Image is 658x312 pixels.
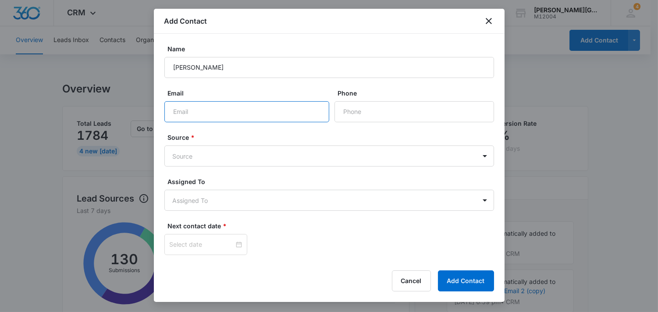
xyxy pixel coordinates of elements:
button: Add Contact [438,270,494,291]
label: Next contact date [168,221,498,230]
label: Source [168,133,498,142]
input: Email [164,101,329,122]
label: Email [168,89,333,98]
label: Phone [338,89,498,98]
button: Cancel [392,270,431,291]
h1: Add Contact [164,16,207,26]
input: Name [164,57,494,78]
input: Phone [334,101,494,122]
input: Select date [170,240,234,249]
label: Assigned To [168,177,498,186]
button: close [484,16,494,26]
label: Name [168,44,498,53]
